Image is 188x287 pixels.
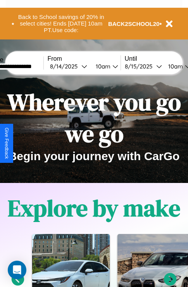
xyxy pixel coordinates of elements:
[48,55,121,62] label: From
[90,62,121,70] button: 10am
[14,12,108,36] button: Back to School savings of 20% in select cities! Ends [DATE] 10am PT.Use code:
[164,63,185,70] div: 10am
[50,63,81,70] div: 8 / 14 / 2025
[92,63,112,70] div: 10am
[108,20,160,27] b: BACK2SCHOOL20
[8,192,180,224] h1: Explore by make
[8,261,26,279] div: Open Intercom Messenger
[48,62,90,70] button: 8/14/2025
[125,63,156,70] div: 8 / 15 / 2025
[4,128,9,159] div: Give Feedback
